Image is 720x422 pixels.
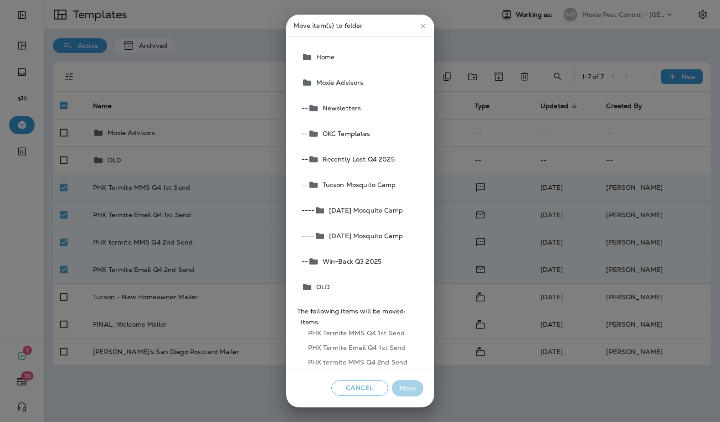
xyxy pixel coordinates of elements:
span: OKC Templates [319,130,370,137]
span: [DATE] Mosquito Camp [325,232,403,240]
span: -- [302,232,308,240]
span: The following items will be moved: [297,307,423,315]
span: -- [302,156,308,163]
p: Move item(s) to folder [293,22,427,29]
span: OLD [313,283,330,291]
span: -- [302,181,308,188]
span: [DATE] Mosquito Camp [325,207,403,214]
button: close [415,18,431,34]
button: --Recently Lost Q4 2025 [298,146,423,172]
span: PHX Termite Email Q4 1st Send [301,340,420,355]
button: ----[DATE] Mosquito Camp [298,223,423,249]
span: Items: [301,318,420,326]
span: Tucson Mosquito Camp [319,181,396,188]
span: Newsletters [319,104,361,112]
button: OLD [298,274,423,300]
span: PHX Termite MMS Q4 1st Send [301,326,420,340]
span: -- [302,130,308,137]
span: -- [302,104,308,112]
span: Win-Back Q3 2025 [319,258,381,265]
button: ----[DATE] Mosquito Camp [298,198,423,223]
span: Moxie Advisors [313,79,364,86]
button: --Newsletters [298,95,423,121]
button: --Tucson Mosquito Camp [298,172,423,198]
span: -- [308,207,314,214]
button: Moxie Advisors [298,70,423,95]
span: -- [302,207,308,214]
button: --OKC Templates [298,121,423,146]
span: PHX termite MMS Q4 2nd Send [301,355,420,370]
span: -- [308,232,314,240]
button: --Win-Back Q3 2025 [298,249,423,274]
button: Cancel [331,380,388,396]
span: -- [302,258,308,265]
span: Recently Lost Q4 2025 [319,156,395,163]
